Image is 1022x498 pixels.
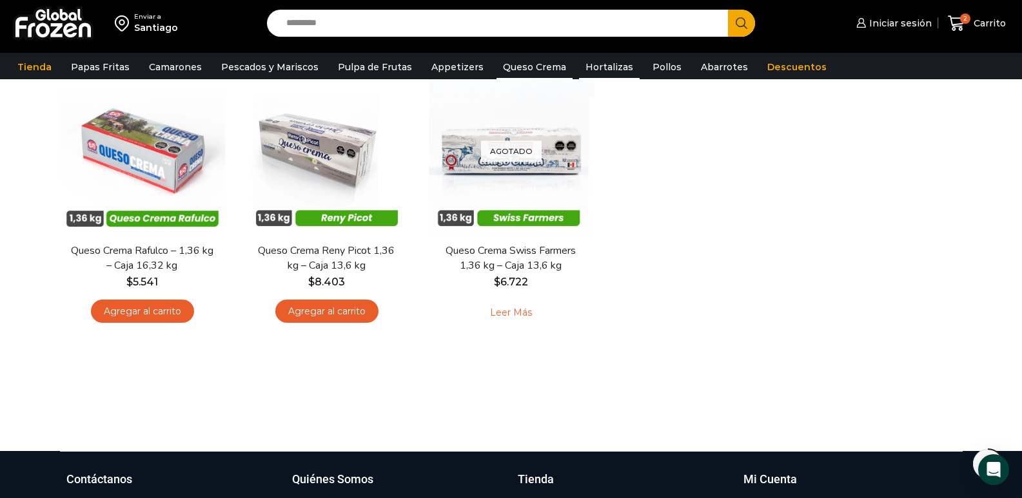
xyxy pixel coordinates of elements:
div: Open Intercom Messenger [978,454,1009,485]
div: Enviar a [134,12,178,21]
a: Pulpa de Frutas [331,55,418,79]
a: Leé más sobre “Queso Crema Swiss Farmers 1,36 kg - Caja 13,6 kg” [470,300,552,327]
img: address-field-icon.svg [115,12,134,34]
span: $ [308,276,315,288]
a: Camarones [142,55,208,79]
h3: Tienda [518,471,554,488]
bdi: 8.403 [308,276,345,288]
span: $ [494,276,500,288]
a: Queso Crema Reny Picot 1,36 kg – Caja 13,6 kg [252,244,400,273]
a: Pescados y Mariscos [215,55,325,79]
span: $ [126,276,133,288]
a: Agregar al carrito: “Queso Crema Rafulco - 1,36 kg - Caja 16,32 kg” [91,300,194,323]
a: Descuentos [761,55,833,79]
a: Tienda [11,55,58,79]
bdi: 5.541 [126,276,158,288]
a: 2 Carrito [945,8,1009,39]
bdi: 6.722 [494,276,528,288]
a: Iniciar sesión [853,10,932,36]
span: Carrito [970,17,1006,30]
a: Queso Crema [496,55,573,79]
h3: Mi Cuenta [743,471,797,488]
p: Agotado [481,140,542,162]
a: Hortalizas [579,55,640,79]
a: Abarrotes [694,55,754,79]
a: Agregar al carrito: “Queso Crema Reny Picot 1,36 kg - Caja 13,6 kg” [275,300,378,323]
span: Iniciar sesión [866,17,932,30]
div: Santiago [134,21,178,34]
button: Search button [728,10,755,37]
a: Appetizers [425,55,490,79]
h3: Contáctanos [66,471,132,488]
span: 2 [960,14,970,24]
a: Queso Crema Rafulco – 1,36 kg – Caja 16,32 kg [68,244,216,273]
a: Papas Fritas [64,55,136,79]
a: Pollos [646,55,688,79]
h3: Quiénes Somos [292,471,373,488]
a: Queso Crema Swiss Farmers 1,36 kg – Caja 13,6 kg [437,244,585,273]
